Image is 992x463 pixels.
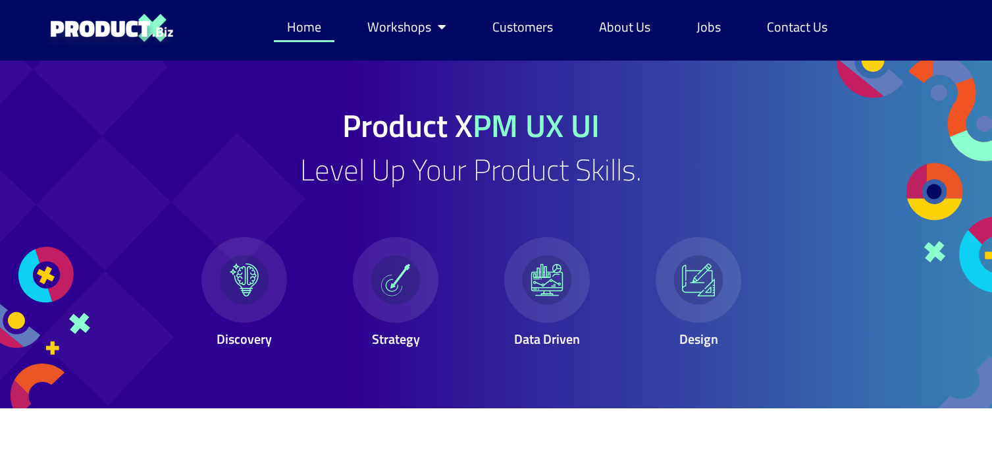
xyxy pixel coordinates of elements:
a: Customers [479,12,566,42]
span: Strategy [371,329,419,349]
h2: Level Up Your Product Skills. [300,155,642,184]
nav: Menu [274,12,841,42]
a: About Us [586,12,664,42]
a: Contact Us [754,12,841,42]
a: Jobs [683,12,734,42]
span: PM UX UI [473,101,600,150]
h1: Product X [342,110,600,142]
span: Data Driven [514,329,580,349]
a: Workshops [354,12,459,42]
span: Discovery [217,329,272,349]
span: Design [679,329,718,349]
a: Home [274,12,334,42]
